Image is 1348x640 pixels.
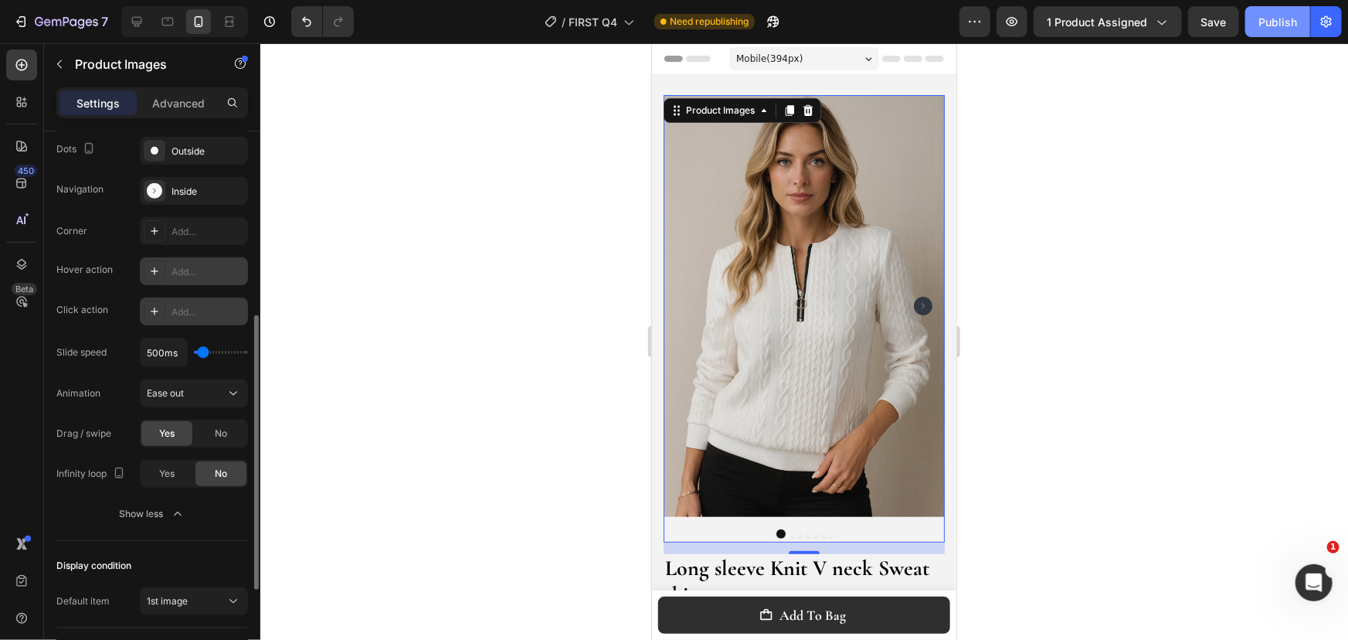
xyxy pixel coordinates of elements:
p: Product Images [75,55,206,73]
div: Navigation [56,182,104,196]
iframe: Intercom live chat [1295,564,1333,601]
div: Hover action [56,263,113,277]
div: Undo/Redo [291,6,354,37]
div: Beta [12,283,37,295]
div: Inside [171,185,244,199]
span: / [562,14,565,30]
span: No [215,427,227,441]
div: Infinity loop [56,464,128,485]
span: Yes [159,467,175,481]
div: Show less [120,506,185,522]
div: Default item [56,594,110,608]
button: Save [1188,6,1239,37]
input: Auto [141,339,187,366]
div: Corner [56,224,87,238]
div: Slide speed [56,346,107,359]
div: Add... [171,305,244,319]
div: Outside [171,145,244,158]
button: Publish [1245,6,1310,37]
p: Settings [76,95,120,111]
span: Save [1201,15,1227,29]
iframe: Design area [652,43,956,640]
div: Drag / swipe [56,427,111,441]
span: 1 [1327,541,1340,553]
div: Add... [171,265,244,279]
div: Animation [56,386,100,400]
span: 1 product assigned [1047,14,1147,30]
button: 1 product assigned [1034,6,1182,37]
div: Publish [1258,14,1297,30]
span: 1st image [147,595,188,607]
span: Yes [159,427,175,441]
button: 7 [6,6,115,37]
button: Show less [56,500,248,528]
span: No [215,467,227,481]
div: Add... [171,225,244,239]
div: 450 [15,165,37,177]
span: Need republishing [670,15,749,29]
div: Dots [56,139,98,160]
span: Ease out [147,387,184,399]
p: Advanced [152,95,205,111]
button: Ease out [140,380,248,407]
div: Click action [56,303,108,317]
div: Display condition [56,559,131,573]
p: 7 [101,12,108,31]
span: FIRST Q4 [569,14,617,30]
button: 1st image [140,587,248,615]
